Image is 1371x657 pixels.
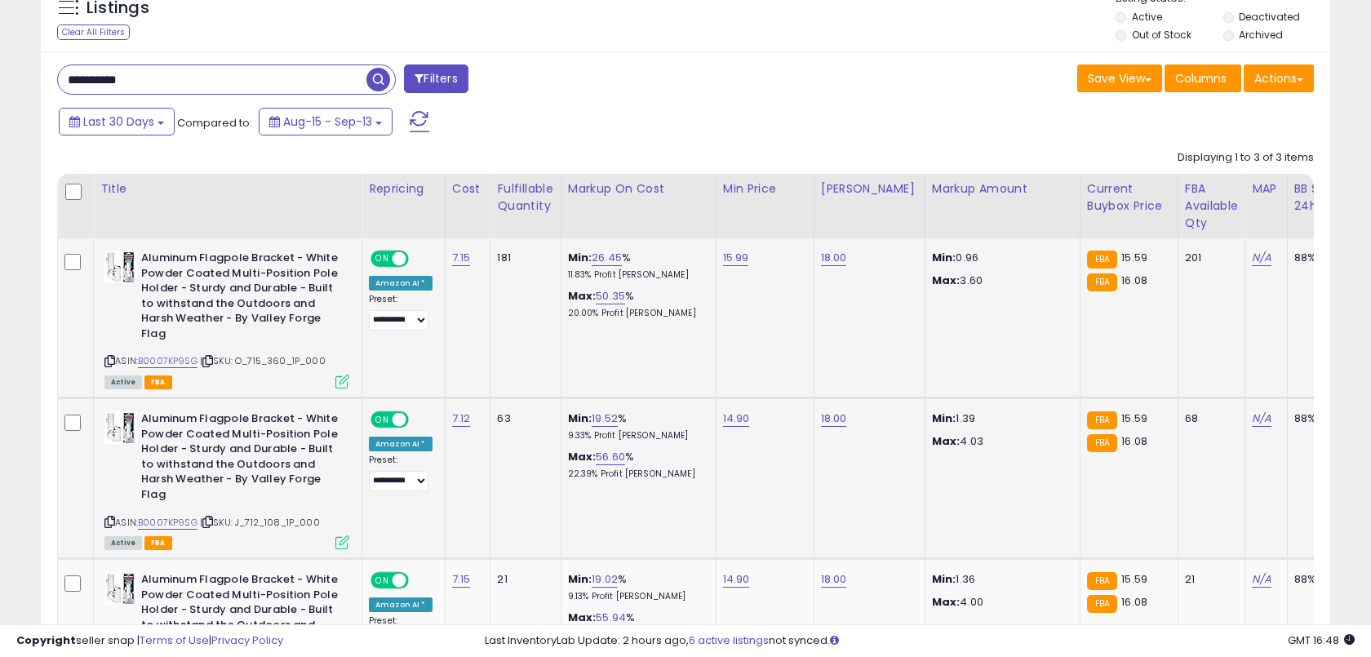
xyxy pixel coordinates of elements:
div: Fulfillable Quantity [497,180,553,215]
div: Clear All Filters [57,24,130,40]
span: ON [372,413,393,427]
a: 14.90 [723,411,750,427]
a: Terms of Use [140,633,209,648]
div: [PERSON_NAME] [821,180,918,198]
span: 15.59 [1121,571,1147,587]
p: 9.33% Profit [PERSON_NAME] [568,430,703,442]
div: % [568,450,703,480]
p: 3.60 [932,273,1067,288]
div: 88% [1294,572,1348,587]
b: Aluminum Flagpole Bracket - White Powder Coated Multi-Position Pole Holder - Sturdy and Durable -... [141,251,339,345]
div: seller snap | | [16,633,283,649]
a: Privacy Policy [211,633,283,648]
label: Active [1132,10,1162,24]
div: % [568,572,703,602]
b: Max: [568,288,597,304]
p: 4.03 [932,434,1067,449]
div: Preset: [369,455,433,491]
span: | SKU: J_712_108_1P_000 [200,516,320,529]
small: FBA [1087,411,1117,429]
span: Aug-15 - Sep-13 [283,113,372,130]
label: Archived [1239,28,1283,42]
span: OFF [406,413,433,427]
div: 21 [497,572,548,587]
div: Min Price [723,180,807,198]
div: FBA Available Qty [1185,180,1238,232]
span: Last 30 Days [83,113,154,130]
div: 181 [497,251,548,265]
a: 6 active listings [689,633,769,648]
strong: Max: [932,594,961,610]
div: Amazon AI * [369,597,433,612]
strong: Min: [932,571,956,587]
a: 19.52 [592,411,618,427]
a: 18.00 [821,250,847,266]
strong: Max: [932,433,961,449]
p: 0.96 [932,251,1067,265]
div: Preset: [369,294,433,331]
a: 7.12 [452,411,471,427]
b: Min: [568,250,592,265]
a: N/A [1252,411,1271,427]
div: Repricing [369,180,438,198]
button: Save View [1077,64,1162,92]
span: Columns [1175,70,1227,87]
small: FBA [1087,434,1117,452]
span: ON [372,252,393,266]
img: 41TipOIXtjL._SL40_.jpg [104,572,137,605]
span: All listings currently available for purchase on Amazon [104,375,142,389]
strong: Max: [932,273,961,288]
div: Markup Amount [932,180,1073,198]
div: 88% [1294,251,1348,265]
div: Last InventoryLab Update: 2 hours ago, not synced. [485,633,1355,649]
span: ON [372,574,393,588]
button: Actions [1244,64,1314,92]
a: 14.90 [723,571,750,588]
a: 18.00 [821,571,847,588]
p: 11.83% Profit [PERSON_NAME] [568,269,703,281]
strong: Copyright [16,633,76,648]
div: Current Buybox Price [1087,180,1171,215]
span: OFF [406,252,433,266]
div: MAP [1252,180,1280,198]
div: 21 [1185,572,1232,587]
label: Deactivated [1239,10,1300,24]
b: Aluminum Flagpole Bracket - White Powder Coated Multi-Position Pole Holder - Sturdy and Durable -... [141,411,339,506]
small: FBA [1087,273,1117,291]
div: Title [100,180,355,198]
a: 19.02 [592,571,618,588]
a: B0007KP9SG [138,516,197,530]
p: 9.13% Profit [PERSON_NAME] [568,591,703,602]
a: 56.60 [596,449,625,465]
div: Amazon AI * [369,276,433,291]
button: Aug-15 - Sep-13 [259,108,393,135]
b: Max: [568,449,597,464]
a: 18.00 [821,411,847,427]
p: 4.00 [932,595,1067,610]
p: 22.39% Profit [PERSON_NAME] [568,468,703,480]
div: Amazon AI * [369,437,433,451]
button: Filters [404,64,468,93]
strong: Min: [932,411,956,426]
a: 7.15 [452,250,471,266]
span: OFF [406,574,433,588]
div: % [568,289,703,319]
a: 50.35 [596,288,625,304]
span: FBA [144,375,172,389]
a: N/A [1252,571,1271,588]
a: 26.45 [592,250,622,266]
div: ASIN: [104,251,349,387]
div: Cost [452,180,484,198]
span: 15.59 [1121,250,1147,265]
a: 7.15 [452,571,471,588]
div: 88% [1294,411,1348,426]
th: The percentage added to the cost of goods (COGS) that forms the calculator for Min & Max prices. [561,174,716,238]
a: 15.99 [723,250,749,266]
div: 201 [1185,251,1232,265]
span: 16.08 [1121,433,1147,449]
img: 41TipOIXtjL._SL40_.jpg [104,251,137,283]
strong: Min: [932,250,956,265]
button: Columns [1165,64,1241,92]
button: Last 30 Days [59,108,175,135]
span: All listings currently available for purchase on Amazon [104,536,142,550]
